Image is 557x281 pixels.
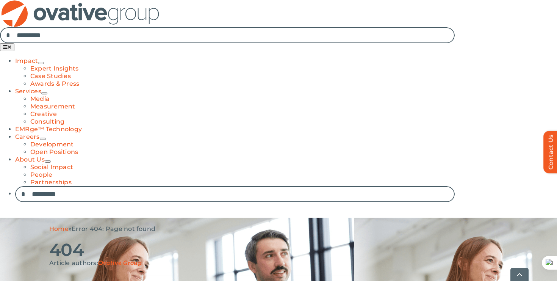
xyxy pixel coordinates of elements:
[98,260,142,267] span: Ovative Group
[30,179,72,186] a: Partnerships
[72,225,155,232] span: Error 404: Page not found
[30,171,52,178] a: People
[45,160,51,163] button: Open submenu of About Us
[15,186,455,202] input: Search...
[30,110,57,118] a: Creative
[49,259,508,267] p: Article authors:
[49,240,508,259] h2: 404
[49,225,155,232] span: »
[41,92,47,94] button: Open submenu of Services
[15,186,31,202] input: Search
[49,225,69,232] a: Home
[30,103,75,110] a: Measurement
[15,156,45,163] a: About Us
[40,138,46,140] button: Open submenu of Careers
[15,88,41,95] a: Services
[30,95,50,102] a: Media
[15,126,82,133] a: EMRge™ Technology
[15,133,40,140] a: Careers
[30,163,73,171] a: Social Impact
[30,118,64,125] a: Consulting
[15,57,38,64] a: Impact
[30,80,79,87] a: Awards & Press
[30,72,71,80] a: Case Studies
[30,65,79,72] a: Expert Insights
[38,62,44,64] button: Open submenu of Impact
[30,148,78,155] a: Open Positions
[30,141,74,148] a: Development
